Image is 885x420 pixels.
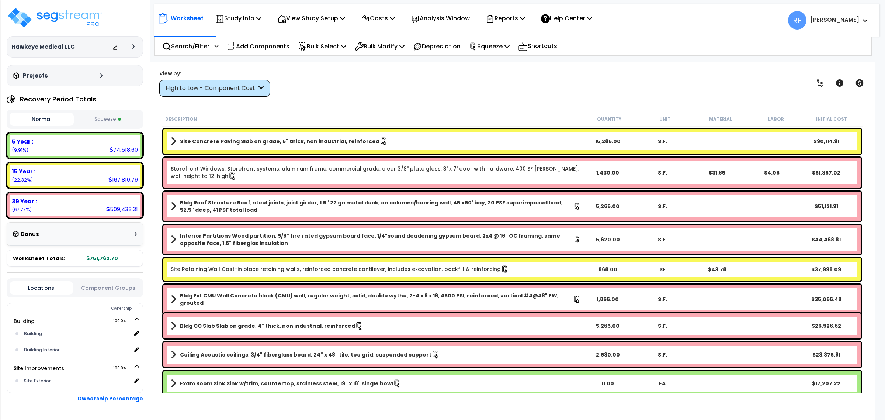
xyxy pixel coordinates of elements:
div: S.F. [635,322,690,330]
a: Building 100.0% [14,317,35,325]
div: $90,114.91 [799,138,854,145]
h3: Hawkeye Medical LLC [11,43,75,51]
img: logo_pro_r.png [7,7,103,29]
div: Add Components [223,38,294,55]
p: Add Components [227,41,289,51]
a: Individual Item [171,265,509,273]
button: Normal [10,113,74,126]
div: $44,468.81 [799,236,854,243]
small: 9.912516276745308% [12,147,28,153]
a: Assembly Title [171,321,580,331]
p: Worksheet [171,13,204,23]
div: $51,357.02 [799,169,854,176]
div: $51,121.91 [799,203,854,210]
span: Worksheet Totals: [13,255,65,262]
p: Depreciation [413,41,461,51]
div: 74,518.60 [110,146,138,154]
h4: Recovery Period Totals [20,96,96,103]
span: 100.0% [113,364,133,373]
div: Building [22,329,131,338]
p: Bulk Modify [355,41,405,51]
div: 167,810.79 [108,176,138,183]
b: 5 Year : [12,138,33,145]
a: Assembly Title [171,136,580,147]
div: S.F. [635,351,690,358]
b: 15 Year : [12,168,35,175]
div: View by: [159,70,270,77]
p: Bulk Select [298,41,346,51]
a: Assembly Title [171,350,580,360]
small: Description [165,116,197,122]
b: Ownership Percentage [77,395,143,402]
div: $43.78 [690,266,745,273]
div: 509,433.31 [106,205,138,213]
div: Depreciation [409,38,465,55]
div: 5,265.00 [580,203,635,210]
small: Quantity [597,116,621,122]
small: Material [709,116,732,122]
p: Costs [361,13,395,23]
p: Search/Filter [162,41,209,51]
b: Site Concrete Paving Slab on grade, 5" thick, non industrial, reinforced [180,138,379,145]
a: Assembly Title [171,292,580,307]
div: $23,375.81 [799,351,854,358]
div: $26,926.62 [799,322,854,330]
div: High to Low - Component Cost [166,84,257,93]
div: $4.06 [745,169,799,176]
h3: Bonus [21,231,39,238]
div: S.F. [635,169,690,176]
a: Assembly Title [171,199,580,214]
b: Bldg CC Slab Slab on grade, 4" thick, non industrial, reinforced [180,322,355,330]
p: Shortcuts [518,41,557,52]
div: SF [635,266,690,273]
b: Exam Room Sink Sink w/trim, countertop, stainless steel, 19" x 18" single bowl [180,380,393,387]
div: S.F. [635,296,690,303]
b: Interior Partitions Wood partition, 5/8" fire rated gypsum board face, 1/4"sound deadening gypsum... [180,232,574,247]
div: 1,866.00 [580,296,635,303]
div: 5,265.00 [580,322,635,330]
small: Unit [659,116,670,122]
div: $37,998.09 [799,266,854,273]
div: 15,285.00 [580,138,635,145]
div: 2,530.00 [580,351,635,358]
div: Building Interior [22,345,131,354]
b: Ceiling Acoustic ceilings, 3/4" fiberglass board, 24" x 48" tile, tee grid, suspended support [180,351,431,358]
small: Labor [768,116,784,122]
a: Assembly Title [171,378,580,389]
b: 39 Year : [12,197,37,205]
button: Component Groups [77,284,140,292]
div: Shortcuts [514,37,561,55]
button: Squeeze [76,113,140,126]
a: Assembly Title [171,232,580,247]
div: 5,620.00 [580,236,635,243]
p: View Study Setup [277,13,345,23]
small: Initial Cost [816,116,847,122]
p: Help Center [541,13,592,23]
button: Locations [10,281,73,295]
p: Study Info [215,13,261,23]
div: $17,207.22 [799,380,854,387]
div: S.F. [635,138,690,145]
a: Site Improvements 100.0% [14,365,64,372]
a: Individual Item [171,165,580,180]
small: 67.76517510113231% [12,206,32,213]
b: 751,762.70 [87,255,118,262]
div: 11.00 [580,380,635,387]
div: $35,066.48 [799,296,854,303]
div: S.F. [635,203,690,210]
div: $31.85 [690,169,745,176]
div: Ownership [22,304,143,313]
span: RF [788,11,806,30]
b: Bldg Ext CMU Wall Concrete block (CMU) wall, regular weight, solid, double wythe, 2-4 x 8 x 16, 4... [180,292,573,307]
h3: Projects [23,72,48,79]
div: S.F. [635,236,690,243]
b: Bldg Roof Structure Roof, steel joists, joist girder, 1.5" 22 ga metal deck, on columns/bearing w... [180,199,573,214]
div: 1,430.00 [580,169,635,176]
p: Analysis Window [411,13,470,23]
p: Squeeze [469,41,510,51]
p: Reports [486,13,525,23]
b: [PERSON_NAME] [810,16,859,24]
div: EA [635,380,690,387]
small: 22.322308622122378% [12,177,33,183]
div: Site Exterior [22,376,131,385]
